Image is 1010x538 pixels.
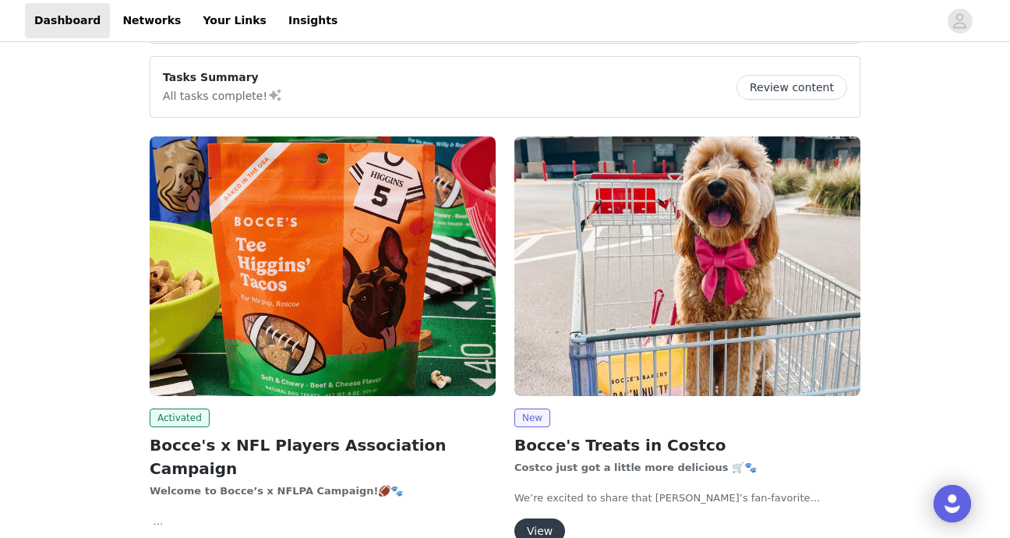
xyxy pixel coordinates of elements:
img: Bocce's [150,136,496,396]
strong: Costco just got a little more delicious 🛒🐾 [514,462,757,473]
h2: Bocce's x NFL Players Association Campaign [150,434,496,480]
a: Your Links [193,3,276,38]
div: avatar [952,9,967,34]
p: All tasks complete! [163,86,283,104]
a: View [514,526,565,537]
img: Bocce's [514,136,860,396]
p: Tasks Summary [163,69,283,86]
p: We’re excited to share that [PERSON_NAME]’s fan-favorite Campfire treats are hitting the shelves ... [514,490,860,506]
span: New [514,409,550,427]
span: Activated [150,409,210,427]
p: 🏈🐾 [150,483,496,499]
h2: Bocce's Treats in Costco [514,434,860,457]
strong: Welcome to Bocce’s x NFLPA Campaign! [150,485,378,497]
a: Insights [279,3,347,38]
div: Open Intercom Messenger [934,485,971,522]
a: Networks [113,3,190,38]
a: Dashboard [25,3,110,38]
button: Review content [736,75,847,100]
